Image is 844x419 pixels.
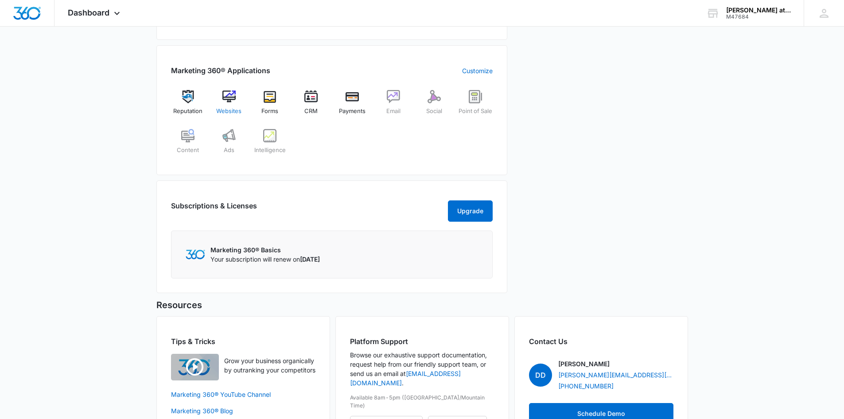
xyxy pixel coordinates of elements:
[173,107,202,116] span: Reputation
[726,14,791,20] div: account id
[186,250,205,259] img: Marketing 360 Logo
[171,354,219,380] img: Quick Overview Video
[529,364,552,387] span: DD
[558,370,673,380] a: [PERSON_NAME][EMAIL_ADDRESS][PERSON_NAME][DOMAIN_NAME]
[253,129,287,161] a: Intelligence
[335,90,369,122] a: Payments
[448,200,493,222] button: Upgrade
[386,107,401,116] span: Email
[171,129,205,161] a: Content
[253,90,287,122] a: Forms
[171,65,270,76] h2: Marketing 360® Applications
[212,129,246,161] a: Ads
[376,90,410,122] a: Email
[212,90,246,122] a: Websites
[261,107,278,116] span: Forms
[171,390,315,399] a: Marketing 360® YouTube Channel
[558,359,610,368] p: [PERSON_NAME]
[726,7,791,14] div: account name
[177,146,199,155] span: Content
[210,245,320,255] p: Marketing 360® Basics
[171,336,315,347] h2: Tips & Tricks
[350,350,494,388] p: Browse our exhaustive support documentation, request help from our friendly support team, or send...
[426,107,442,116] span: Social
[304,107,318,116] span: CRM
[216,107,241,116] span: Websites
[350,336,494,347] h2: Platform Support
[254,146,286,155] span: Intelligence
[350,394,494,410] p: Available 8am-5pm ([GEOGRAPHIC_DATA]/Mountain Time)
[300,255,320,263] span: [DATE]
[294,90,328,122] a: CRM
[156,298,688,312] h5: Resources
[459,107,492,116] span: Point of Sale
[224,146,234,155] span: Ads
[68,8,109,17] span: Dashboard
[171,200,257,218] h2: Subscriptions & Licenses
[224,356,315,375] p: Grow your business organically by outranking your competitors
[558,381,614,391] a: [PHONE_NUMBER]
[171,406,315,415] a: Marketing 360® Blog
[339,107,366,116] span: Payments
[529,336,673,347] h2: Contact Us
[459,90,493,122] a: Point of Sale
[171,90,205,122] a: Reputation
[462,66,493,75] a: Customize
[417,90,451,122] a: Social
[210,255,320,264] p: Your subscription will renew on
